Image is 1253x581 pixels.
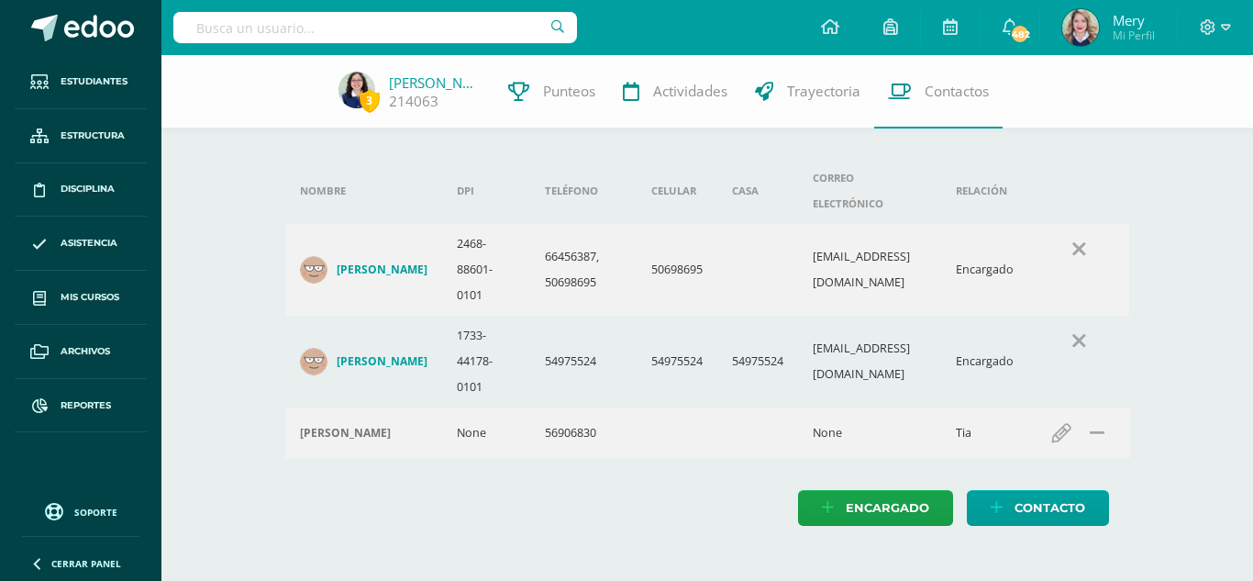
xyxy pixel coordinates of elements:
td: Encargado [941,316,1028,408]
td: 1733-44178-0101 [442,316,530,408]
td: None [798,408,942,458]
td: Encargado [941,224,1028,316]
th: Teléfono [530,158,637,224]
img: fc90111d3a57e23e56c2705d30cf909d.png [338,72,375,108]
a: Contactos [874,55,1003,128]
img: c3ba4bc82f539d18ce1ea45118c47ae0.png [1062,9,1099,46]
td: [EMAIL_ADDRESS][DOMAIN_NAME] [798,316,942,408]
a: Contacto [967,490,1109,526]
span: Encargado [846,491,929,525]
span: 482 [1010,24,1030,44]
span: Mis cursos [61,290,119,305]
span: Punteos [543,82,595,101]
span: Reportes [61,398,111,413]
img: 7d420354fb8a89c549f95ff3111954db.png [300,256,327,284]
td: 2468-88601-0101 [442,224,530,316]
h4: [PERSON_NAME] [337,263,427,277]
h4: [PERSON_NAME] [337,354,427,369]
a: Trayectoria [741,55,874,128]
a: Asistencia [15,217,147,271]
a: Punteos [494,55,609,128]
th: Correo electrónico [798,158,942,224]
td: 56906830 [530,408,637,458]
a: Estudiantes [15,55,147,109]
th: DPI [442,158,530,224]
span: Soporte [74,506,117,519]
span: Mi Perfil [1113,28,1155,43]
th: Casa [717,158,798,224]
span: Estudiantes [61,74,128,89]
span: Contactos [925,82,989,101]
span: Archivos [61,344,110,359]
td: 54975524 [717,316,798,408]
td: 54975524 [637,316,717,408]
td: [EMAIL_ADDRESS][DOMAIN_NAME] [798,224,942,316]
td: 66456387, 50698695 [530,224,637,316]
a: Actividades [609,55,741,128]
td: None [442,408,530,458]
a: Estructura [15,109,147,163]
a: [PERSON_NAME] [389,73,481,92]
td: 54975524 [530,316,637,408]
span: 3 [360,89,380,112]
a: 214063 [389,92,438,111]
span: Estructura [61,128,125,143]
a: [PERSON_NAME] [300,348,427,375]
span: Contacto [1015,491,1085,525]
span: Trayectoria [787,82,860,101]
span: Disciplina [61,182,115,196]
td: 50698695 [637,224,717,316]
td: Tia [941,408,1028,458]
a: Archivos [15,325,147,379]
a: Reportes [15,379,147,433]
input: Busca un usuario... [173,12,577,43]
span: Actividades [653,82,727,101]
span: Asistencia [61,236,117,251]
span: Mery [1113,11,1155,29]
img: 0d22ffedf2f363f7a4de6410f722a30e.png [300,348,327,375]
a: Encargado [798,490,953,526]
th: Nombre [285,158,442,224]
span: Cerrar panel [51,557,121,570]
a: Disciplina [15,163,147,218]
th: Celular [637,158,717,224]
a: [PERSON_NAME] [300,256,427,284]
div: Claudia Morales [300,426,427,441]
th: Relación [941,158,1028,224]
a: Soporte [22,498,139,523]
a: Mis cursos [15,271,147,325]
h4: [PERSON_NAME] [300,426,391,441]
